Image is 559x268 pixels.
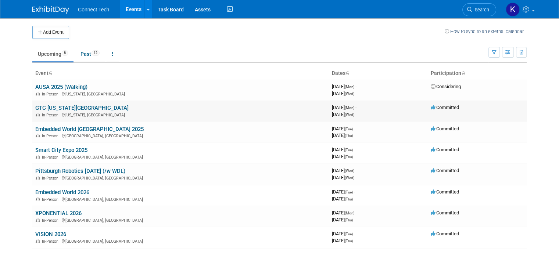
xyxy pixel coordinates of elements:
[32,67,329,80] th: Event
[332,147,355,152] span: [DATE]
[35,84,87,90] a: AUSA 2025 (Walking)
[345,190,353,194] span: (Tue)
[332,196,353,202] span: [DATE]
[431,84,461,89] span: Considering
[506,3,520,17] img: Kara Price
[36,113,40,116] img: In-Person Event
[35,105,129,111] a: GTC [US_STATE][GEOGRAPHIC_DATA]
[35,175,326,181] div: [GEOGRAPHIC_DATA], [GEOGRAPHIC_DATA]
[36,155,40,159] img: In-Person Event
[62,50,68,56] span: 8
[32,26,69,39] button: Add Event
[431,231,459,236] span: Committed
[345,92,354,96] span: (Wed)
[332,112,354,117] span: [DATE]
[36,239,40,243] img: In-Person Event
[32,6,69,14] img: ExhibitDay
[345,127,353,131] span: (Tue)
[329,67,428,80] th: Dates
[42,176,61,181] span: In-Person
[345,155,353,159] span: (Thu)
[35,196,326,202] div: [GEOGRAPHIC_DATA], [GEOGRAPHIC_DATA]
[332,154,353,159] span: [DATE]
[354,189,355,195] span: -
[332,238,353,243] span: [DATE]
[354,147,355,152] span: -
[354,126,355,131] span: -
[332,168,356,173] span: [DATE]
[332,217,353,222] span: [DATE]
[345,169,354,173] span: (Wed)
[345,70,349,76] a: Sort by Start Date
[35,189,89,196] a: Embedded World 2026
[431,210,459,216] span: Committed
[345,113,354,117] span: (Wed)
[332,105,356,110] span: [DATE]
[35,210,82,217] a: XPONENTIAL 2026
[92,50,100,56] span: 12
[332,189,355,195] span: [DATE]
[355,168,356,173] span: -
[42,239,61,244] span: In-Person
[472,7,489,12] span: Search
[345,148,353,152] span: (Tue)
[332,126,355,131] span: [DATE]
[345,239,353,243] span: (Thu)
[35,154,326,160] div: [GEOGRAPHIC_DATA], [GEOGRAPHIC_DATA]
[36,218,40,222] img: In-Person Event
[332,210,356,216] span: [DATE]
[332,133,353,138] span: [DATE]
[332,231,355,236] span: [DATE]
[332,84,356,89] span: [DATE]
[345,85,354,89] span: (Mon)
[445,29,527,34] a: How to sync to an external calendar...
[49,70,52,76] a: Sort by Event Name
[35,168,125,174] a: Pittsburgh Robotics [DATE] (/w WDL)
[332,91,354,96] span: [DATE]
[42,155,61,160] span: In-Person
[35,133,326,138] div: [GEOGRAPHIC_DATA], [GEOGRAPHIC_DATA]
[78,7,109,12] span: Connect Tech
[36,134,40,137] img: In-Person Event
[345,218,353,222] span: (Thu)
[36,197,40,201] img: In-Person Event
[431,168,459,173] span: Committed
[345,176,354,180] span: (Wed)
[35,112,326,117] div: [US_STATE], [GEOGRAPHIC_DATA]
[35,217,326,223] div: [GEOGRAPHIC_DATA], [GEOGRAPHIC_DATA]
[42,134,61,138] span: In-Person
[462,3,496,16] a: Search
[355,210,356,216] span: -
[355,105,356,110] span: -
[42,218,61,223] span: In-Person
[35,231,66,238] a: VISION 2026
[461,70,465,76] a: Sort by Participation Type
[431,126,459,131] span: Committed
[36,92,40,95] img: In-Person Event
[345,232,353,236] span: (Tue)
[35,91,326,97] div: [US_STATE], [GEOGRAPHIC_DATA]
[345,197,353,201] span: (Thu)
[42,113,61,117] span: In-Person
[36,176,40,180] img: In-Person Event
[75,47,105,61] a: Past12
[42,197,61,202] span: In-Person
[428,67,527,80] th: Participation
[35,238,326,244] div: [GEOGRAPHIC_DATA], [GEOGRAPHIC_DATA]
[32,47,74,61] a: Upcoming8
[345,134,353,138] span: (Thu)
[431,189,459,195] span: Committed
[35,147,87,153] a: Smart City Expo 2025
[345,211,354,215] span: (Mon)
[431,147,459,152] span: Committed
[431,105,459,110] span: Committed
[35,126,144,133] a: Embedded World [GEOGRAPHIC_DATA] 2025
[355,84,356,89] span: -
[354,231,355,236] span: -
[42,92,61,97] span: In-Person
[345,106,354,110] span: (Mon)
[332,175,354,180] span: [DATE]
